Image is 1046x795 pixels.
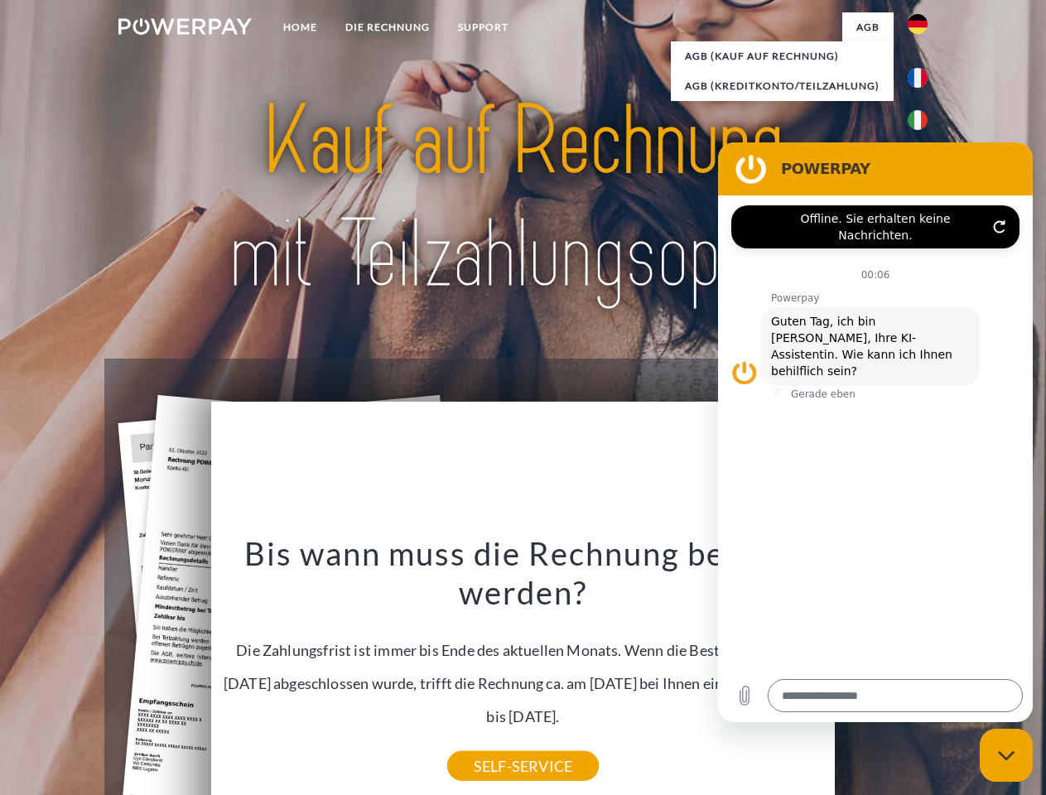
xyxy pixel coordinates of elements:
div: Die Zahlungsfrist ist immer bis Ende des aktuellen Monats. Wenn die Bestellung z.B. am [DATE] abg... [221,533,826,766]
img: de [908,14,928,34]
a: Home [269,12,331,42]
iframe: Schaltfläche zum Öffnen des Messaging-Fensters; Konversation läuft [980,729,1033,782]
a: agb [842,12,894,42]
iframe: Messaging-Fenster [718,142,1033,722]
img: logo-powerpay-white.svg [118,18,252,35]
a: AGB (Kreditkonto/Teilzahlung) [671,71,894,101]
img: it [908,110,928,130]
img: title-powerpay_de.svg [158,79,888,317]
a: DIE RECHNUNG [331,12,444,42]
a: AGB (Kauf auf Rechnung) [671,41,894,71]
img: fr [908,68,928,88]
h3: Bis wann muss die Rechnung bezahlt werden? [221,533,826,613]
a: SUPPORT [444,12,523,42]
a: SELF-SERVICE [447,751,599,781]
